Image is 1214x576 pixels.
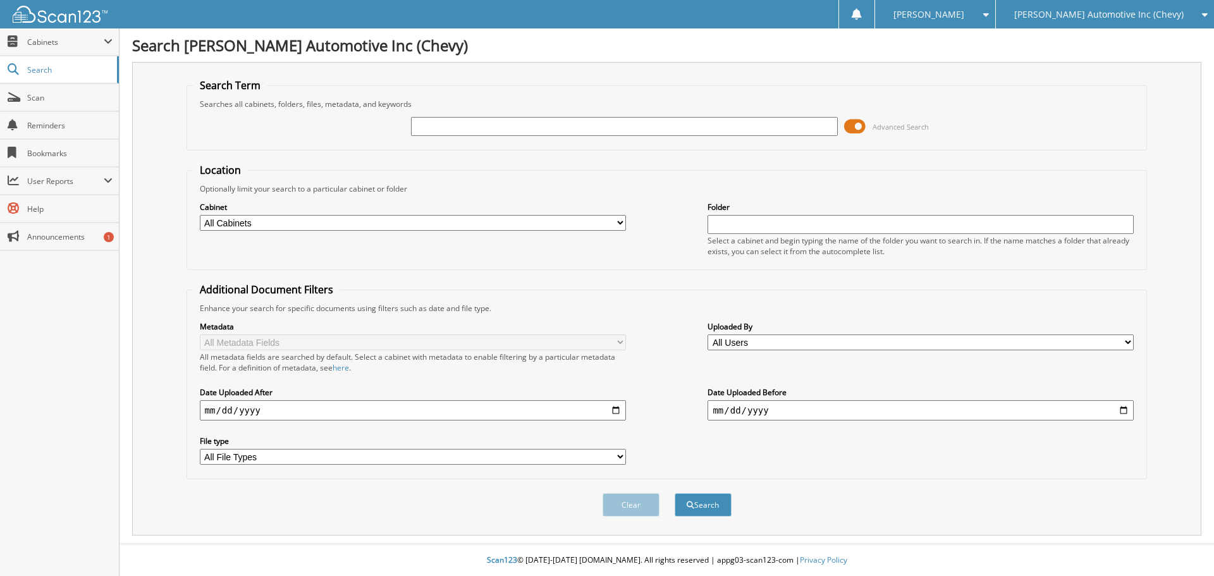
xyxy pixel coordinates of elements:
span: [PERSON_NAME] Automotive Inc (Chevy) [1014,11,1184,18]
span: Cabinets [27,37,104,47]
img: scan123-logo-white.svg [13,6,107,23]
label: Metadata [200,321,626,332]
span: Bookmarks [27,148,113,159]
label: Date Uploaded Before [708,387,1134,398]
div: 1 [104,232,114,242]
span: User Reports [27,176,104,187]
label: File type [200,436,626,446]
div: Enhance your search for specific documents using filters such as date and file type. [193,303,1141,314]
span: Scan123 [487,555,517,565]
div: Select a cabinet and begin typing the name of the folder you want to search in. If the name match... [708,235,1134,257]
input: start [200,400,626,420]
label: Cabinet [200,202,626,212]
div: Searches all cabinets, folders, files, metadata, and keywords [193,99,1141,109]
a: Privacy Policy [800,555,847,565]
a: here [333,362,349,373]
span: Reminders [27,120,113,131]
button: Clear [603,493,659,517]
legend: Additional Document Filters [193,283,340,297]
label: Date Uploaded After [200,387,626,398]
span: Search [27,64,111,75]
h1: Search [PERSON_NAME] Automotive Inc (Chevy) [132,35,1201,56]
div: Optionally limit your search to a particular cabinet or folder [193,183,1141,194]
legend: Search Term [193,78,267,92]
span: [PERSON_NAME] [893,11,964,18]
input: end [708,400,1134,420]
span: Help [27,204,113,214]
label: Folder [708,202,1134,212]
span: Announcements [27,231,113,242]
div: © [DATE]-[DATE] [DOMAIN_NAME]. All rights reserved | appg03-scan123-com | [120,545,1214,576]
span: Scan [27,92,113,103]
span: Advanced Search [873,122,929,132]
legend: Location [193,163,247,177]
div: All metadata fields are searched by default. Select a cabinet with metadata to enable filtering b... [200,352,626,373]
button: Search [675,493,732,517]
label: Uploaded By [708,321,1134,332]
